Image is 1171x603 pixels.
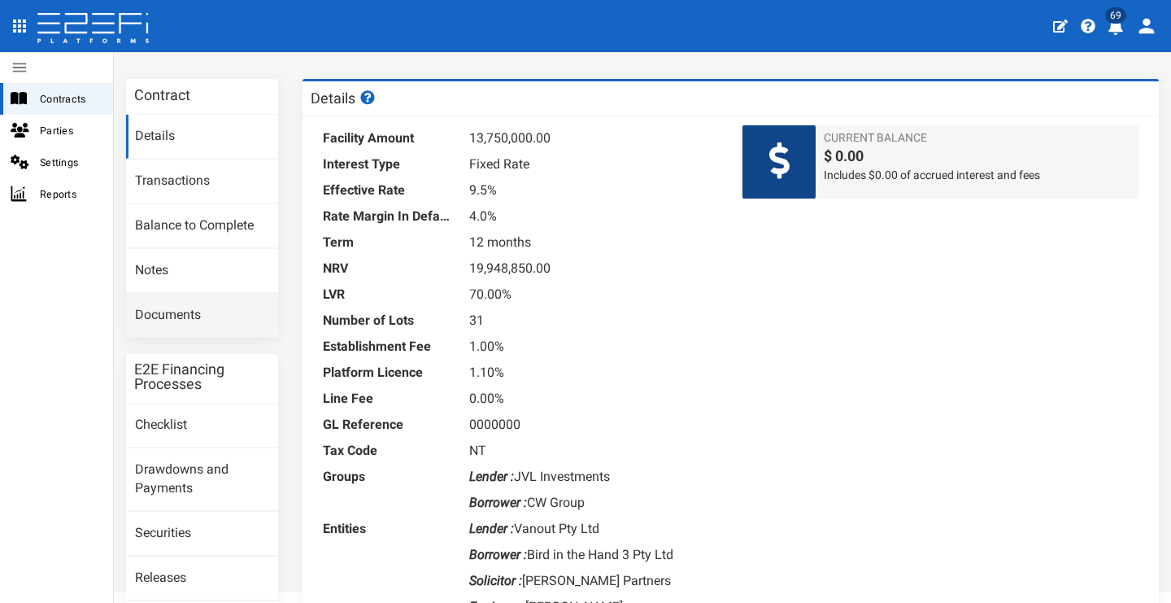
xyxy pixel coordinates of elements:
[126,204,278,248] a: Balance to Complete
[126,249,278,293] a: Notes
[469,177,719,203] dd: 9.5%
[323,308,453,334] dt: Number of Lots
[311,90,377,106] h3: Details
[469,334,719,360] dd: 1.00%
[323,386,453,412] dt: Line Fee
[469,573,522,588] i: Solicitor :
[469,568,719,594] dd: [PERSON_NAME] Partners
[469,469,514,484] i: Lender :
[323,412,453,438] dt: GL Reference
[323,282,453,308] dt: LVR
[469,125,719,151] dd: 13,750,000.00
[40,185,100,203] span: Reports
[469,360,719,386] dd: 1.10%
[126,512,278,556] a: Securities
[469,547,527,562] i: Borrower :
[824,167,1130,183] span: Includes $0.00 of accrued interest and fees
[469,521,514,536] i: Lender :
[323,203,453,229] dt: Rate Margin In Default
[126,294,278,338] a: Documents
[824,146,1130,167] span: $ 0.00
[469,495,527,510] i: Borrower :
[824,129,1130,146] span: Current Balance
[126,159,278,203] a: Transactions
[40,153,100,172] span: Settings
[134,88,190,103] h3: Contract
[469,308,719,334] dd: 31
[134,362,270,391] h3: E2E Financing Processes
[469,438,719,464] dd: NT
[126,448,278,511] a: Drawdowns and Payments
[323,125,453,151] dt: Facility Amount
[323,360,453,386] dt: Platform Licence
[126,404,278,448] a: Checklist
[323,177,453,203] dt: Effective Rate
[469,542,719,568] dd: Bird in the Hand 3 Pty Ltd
[323,229,453,256] dt: Term
[323,464,453,490] dt: Groups
[323,516,453,542] dt: Entities
[126,115,278,159] a: Details
[469,464,719,490] dd: JVL Investments
[469,412,719,438] dd: 0000000
[40,90,100,108] span: Contracts
[323,334,453,360] dt: Establishment Fee
[469,386,719,412] dd: 0.00%
[323,438,453,464] dt: Tax Code
[469,490,719,516] dd: CW Group
[323,151,453,177] dt: Interest Type
[126,557,278,601] a: Releases
[469,256,719,282] dd: 19,948,850.00
[323,256,453,282] dt: NRV
[469,151,719,177] dd: Fixed Rate
[469,229,719,256] dd: 12 months
[469,203,719,229] dd: 4.0%
[469,282,719,308] dd: 70.00%
[40,121,100,140] span: Parties
[469,516,719,542] dd: Vanout Pty Ltd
